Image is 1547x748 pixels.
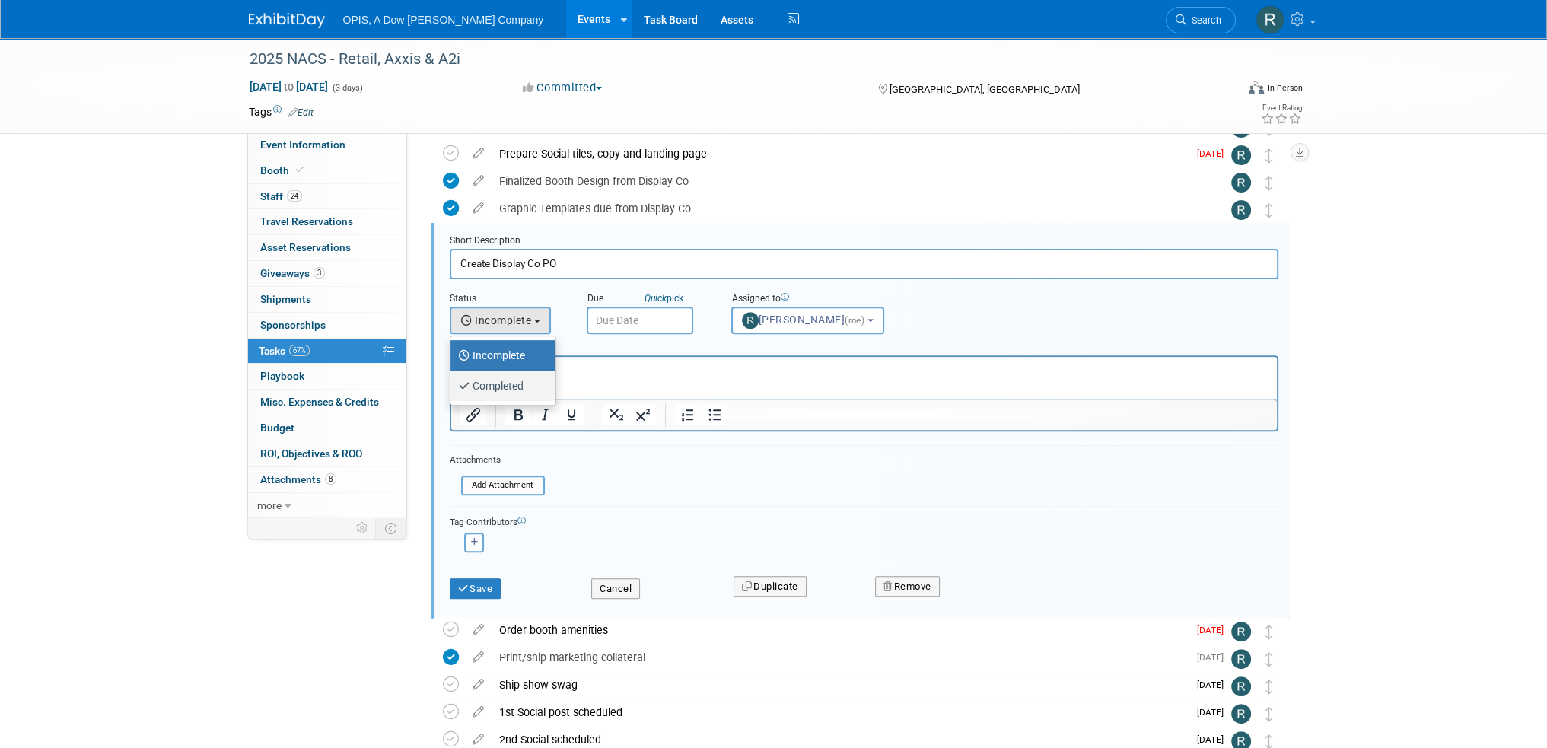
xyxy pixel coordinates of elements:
i: Move task [1265,652,1273,667]
a: Quickpick [641,292,686,304]
span: (3 days) [331,83,363,93]
div: Details [450,334,1278,355]
i: Move task [1265,176,1273,190]
i: Move task [1265,203,1273,218]
label: Incomplete [458,343,540,368]
div: Finalized Booth Design from Display Co [492,168,1201,194]
span: Attachments [260,473,336,485]
div: Tag Contributors [450,513,1278,529]
a: edit [465,733,492,746]
iframe: Rich Text Area [451,357,1277,399]
span: 8 [325,473,336,485]
a: edit [465,705,492,719]
button: Underline [559,404,584,425]
div: Short Description [450,234,1278,249]
button: Bold [505,404,531,425]
div: In-Person [1266,82,1302,94]
a: Budget [248,415,406,441]
a: edit [465,174,492,188]
a: Search [1166,7,1236,33]
button: Incomplete [450,307,551,334]
a: Edit [288,107,314,118]
a: ROI, Objectives & ROO [248,441,406,466]
i: Quick [645,293,667,304]
button: Save [450,578,501,600]
button: Committed [517,80,608,96]
span: [DATE] [1197,707,1231,718]
span: [DATE] [DATE] [249,80,329,94]
img: Format-Inperson.png [1249,81,1264,94]
a: Asset Reservations [248,235,406,260]
a: Travel Reservations [248,209,406,234]
img: Renee Ortner [1231,704,1251,724]
span: Asset Reservations [260,241,351,253]
img: Renee Ortner [1231,649,1251,669]
span: Staff [260,190,302,202]
img: Renee Ortner [1256,5,1284,34]
span: [DATE] [1197,734,1231,745]
span: [DATE] [1197,625,1231,635]
div: Assigned to [731,292,922,307]
a: edit [465,678,492,692]
i: Move task [1265,680,1273,694]
i: Move task [1265,707,1273,721]
div: Order booth amenities [492,617,1188,643]
img: Renee Ortner [1231,676,1251,696]
img: ExhibitDay [249,13,325,28]
span: 24 [287,190,302,202]
input: Name of task or a short description [450,249,1278,279]
button: Insert/edit link [460,404,486,425]
span: (me) [845,315,864,326]
span: Event Information [260,138,345,151]
span: to [282,81,296,93]
span: Booth [260,164,307,177]
span: Sponsorships [260,319,326,331]
button: Cancel [591,578,640,600]
div: Ship show swag [492,672,1188,698]
a: Shipments [248,287,406,312]
img: Renee Ortner [1231,200,1251,220]
span: [PERSON_NAME] [742,314,867,326]
a: edit [465,202,492,215]
div: 2025 NACS - Retail, Axxis & A2i [244,46,1213,73]
a: Playbook [248,364,406,389]
span: more [257,499,282,511]
a: Misc. Expenses & Credits [248,390,406,415]
button: Remove [875,576,940,597]
button: Superscript [630,404,656,425]
a: Attachments8 [248,467,406,492]
div: Prepare Social tiles, copy and landing page [492,141,1188,167]
span: OPIS, A Dow [PERSON_NAME] Company [343,14,544,26]
i: Move task [1265,625,1273,639]
td: Tags [249,104,314,119]
i: Booth reservation complete [296,166,304,174]
span: Budget [260,422,294,434]
span: Misc. Expenses & Credits [260,396,379,408]
button: [PERSON_NAME](me) [731,307,884,334]
input: Due Date [587,307,693,334]
button: Numbered list [675,404,701,425]
button: Bullet list [702,404,727,425]
a: Event Information [248,132,406,158]
span: [DATE] [1197,680,1231,690]
i: Move task [1265,148,1273,163]
img: Renee Ortner [1231,173,1251,193]
div: Event Format [1146,79,1303,102]
div: Due [587,292,708,307]
img: Renee Ortner [1231,622,1251,641]
span: ROI, Objectives & ROO [260,447,362,460]
button: Duplicate [734,576,807,597]
button: Italic [532,404,558,425]
a: more [248,493,406,518]
span: Playbook [260,370,304,382]
a: edit [465,651,492,664]
span: [DATE] [1197,652,1231,663]
div: Status [450,292,564,307]
span: Shipments [260,293,311,305]
a: Booth [248,158,406,183]
label: Completed [458,374,540,398]
span: Search [1186,14,1221,26]
div: Print/ship marketing collateral [492,645,1188,670]
div: Event Rating [1260,104,1301,112]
